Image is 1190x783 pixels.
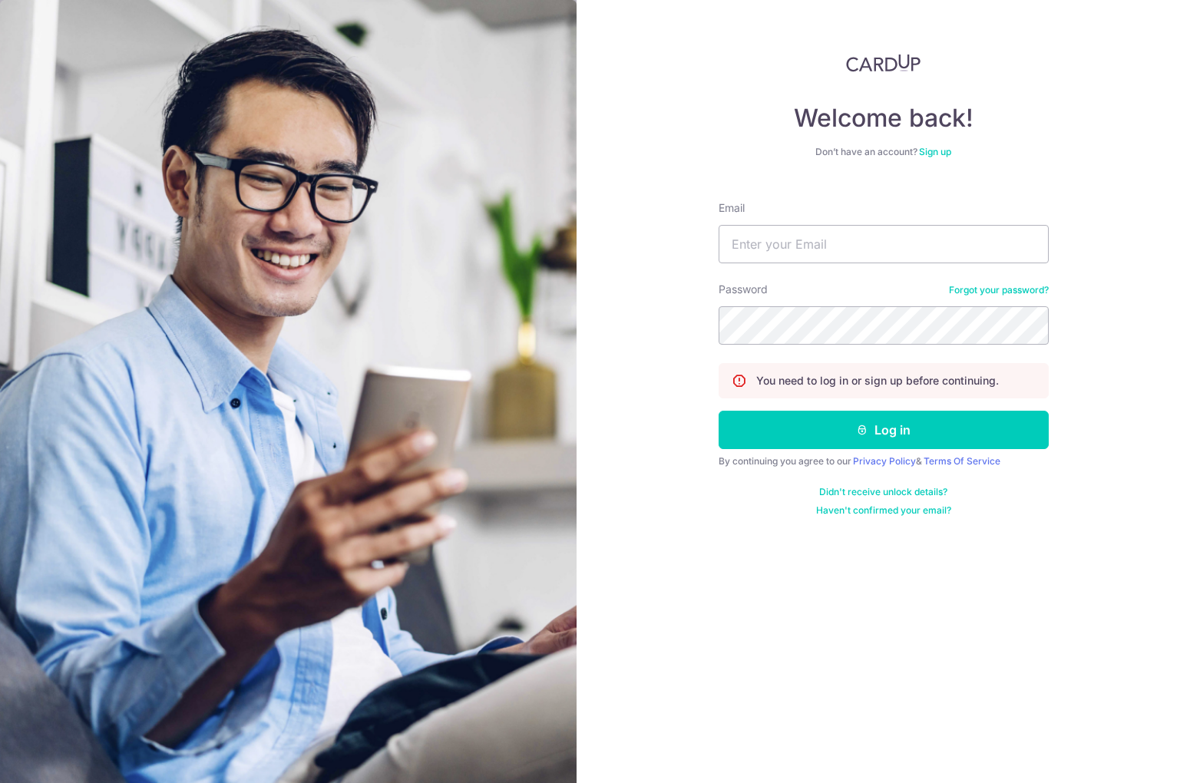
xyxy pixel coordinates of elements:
h4: Welcome back! [719,103,1049,134]
a: Didn't receive unlock details? [819,486,947,498]
a: Haven't confirmed your email? [816,504,951,517]
a: Forgot your password? [949,284,1049,296]
p: You need to log in or sign up before continuing. [756,373,999,388]
div: Don’t have an account? [719,146,1049,158]
a: Sign up [919,146,951,157]
label: Password [719,282,768,297]
a: Terms Of Service [924,455,1000,467]
input: Enter your Email [719,225,1049,263]
button: Log in [719,411,1049,449]
div: By continuing you agree to our & [719,455,1049,467]
label: Email [719,200,745,216]
img: CardUp Logo [846,54,921,72]
a: Privacy Policy [853,455,916,467]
